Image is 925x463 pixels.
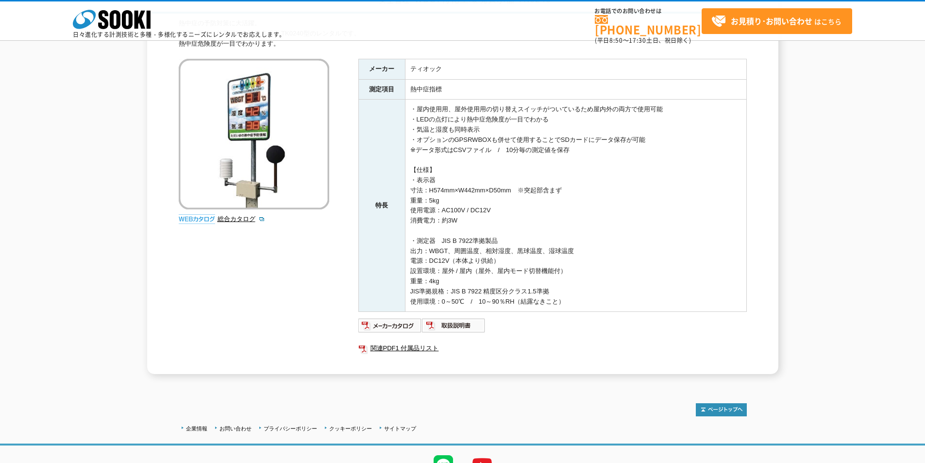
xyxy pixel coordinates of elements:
a: [PHONE_NUMBER] [595,15,702,35]
a: クッキーポリシー [329,426,372,431]
th: 特長 [358,100,405,312]
img: 取扱説明書 [422,318,486,333]
span: お電話でのお問い合わせは [595,8,702,14]
a: 総合カタログ [218,215,265,223]
img: webカタログ [179,214,215,224]
a: 関連PDF1 付属品リスト [358,342,747,355]
a: お見積り･お問い合わせはこちら [702,8,852,34]
img: メーカーカタログ [358,318,422,333]
a: 取扱説明書 [422,325,486,332]
img: WBGT特化型環境表示器 TK0240型 [179,59,329,209]
th: メーカー [358,59,405,79]
a: お問い合わせ [219,426,252,431]
p: 日々進化する計測技術と多種・多様化するニーズにレンタルでお応えします。 [73,32,286,37]
th: 測定項目 [358,79,405,100]
span: はこちら [711,14,841,29]
a: プライバシーポリシー [264,426,317,431]
td: ・屋内使用用、屋外使用用の切り替えスイッチがついているため屋内外の両方で使用可能 ・LEDの点灯により熱中症危険度が一目でわかる ・気温と湿度も同時表示 ・オプションのGPSRWBOXも併せて使... [405,100,746,312]
a: サイトマップ [384,426,416,431]
td: ティオック [405,59,746,79]
span: 8:50 [609,36,623,45]
td: 熱中症指標 [405,79,746,100]
span: (平日 ～ 土日、祝日除く) [595,36,691,45]
span: 17:30 [629,36,646,45]
a: 企業情報 [186,426,207,431]
strong: お見積り･お問い合わせ [731,15,812,27]
img: トップページへ [696,403,747,416]
a: メーカーカタログ [358,325,422,332]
